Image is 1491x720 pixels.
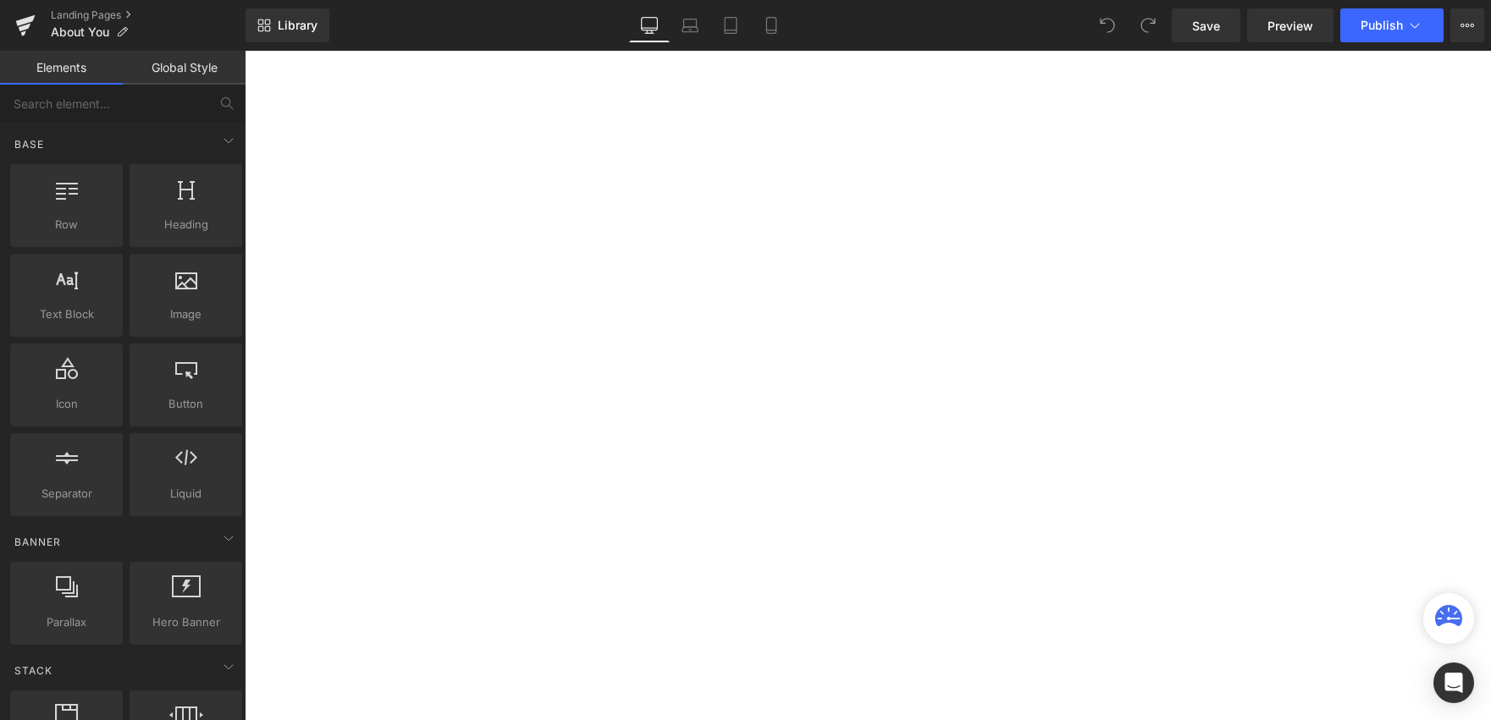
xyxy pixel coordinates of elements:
span: Base [13,136,46,152]
span: Heading [135,216,237,234]
span: Icon [15,395,118,413]
a: Global Style [123,51,246,85]
button: More [1450,8,1484,42]
a: New Library [246,8,329,42]
span: Row [15,216,118,234]
a: Tablet [710,8,751,42]
span: Save [1192,17,1220,35]
div: Open Intercom Messenger [1433,662,1474,703]
button: Publish [1340,8,1444,42]
a: Desktop [629,8,670,42]
span: Button [135,395,237,413]
a: Landing Pages [51,8,246,22]
button: Redo [1131,8,1165,42]
span: Preview [1267,17,1313,35]
a: Mobile [751,8,792,42]
span: Hero Banner [135,613,237,631]
span: Library [278,18,318,33]
span: Publish [1361,19,1403,32]
span: Image [135,305,237,323]
span: Separator [15,485,118,503]
span: Text Block [15,305,118,323]
a: Preview [1247,8,1334,42]
span: Stack [13,662,54,679]
span: Liquid [135,485,237,503]
a: Laptop [670,8,710,42]
span: About You [51,25,109,39]
button: Undo [1091,8,1124,42]
span: Banner [13,534,63,550]
span: Parallax [15,613,118,631]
